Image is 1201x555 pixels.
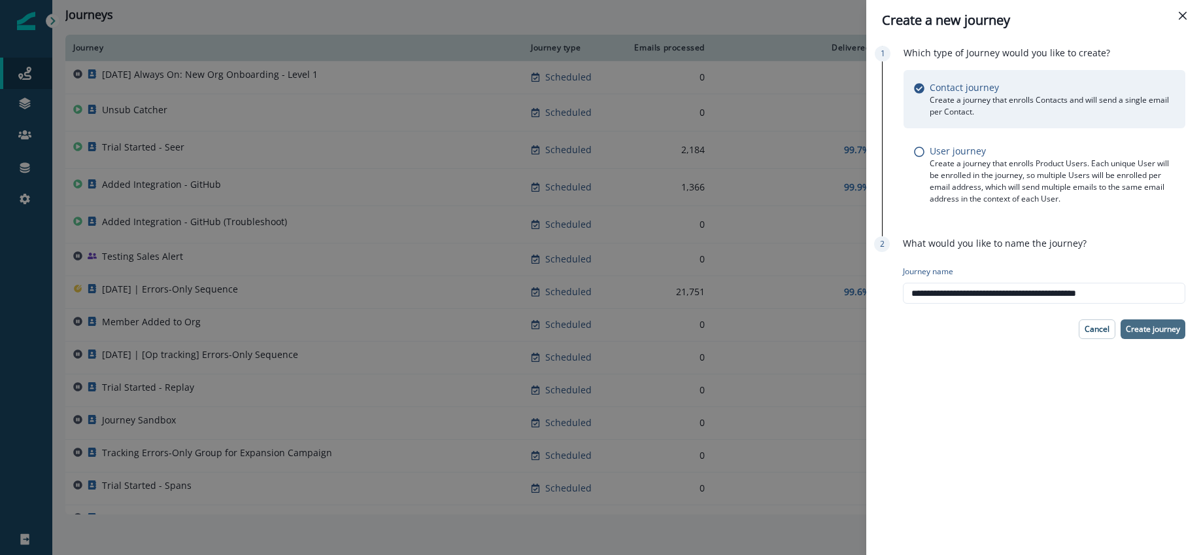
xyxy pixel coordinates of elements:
[880,238,885,250] p: 2
[882,10,1185,30] div: Create a new journey
[881,48,885,60] p: 1
[930,158,1175,205] p: Create a journey that enrolls Product Users. Each unique User will be enrolled in the journey, so...
[1079,319,1115,339] button: Cancel
[930,94,1175,118] p: Create a journey that enrolls Contacts and will send a single email per Contact.
[1121,319,1185,339] button: Create journey
[904,46,1110,60] p: Which type of Journey would you like to create?
[930,144,986,158] p: User journey
[903,266,953,277] p: Journey name
[1085,325,1109,334] p: Cancel
[1172,5,1193,26] button: Close
[1126,325,1180,334] p: Create journey
[930,81,999,94] p: Contact journey
[903,236,1087,250] p: What would you like to name the journey?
